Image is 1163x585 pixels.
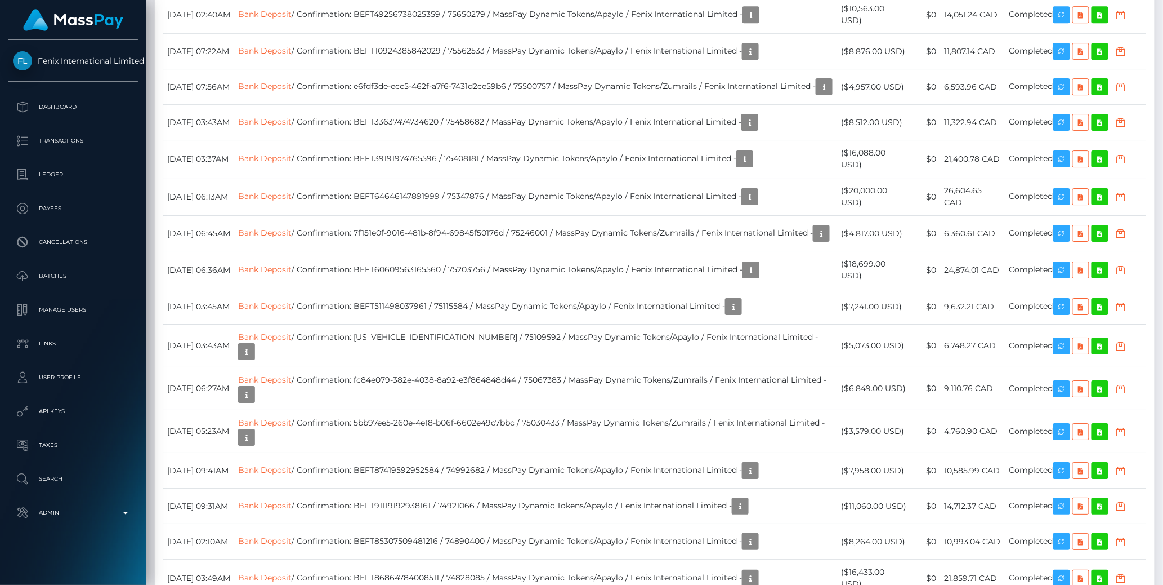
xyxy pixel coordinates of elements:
[837,325,911,367] td: ($5,073.00 USD)
[1005,289,1146,325] td: Completed
[837,178,911,216] td: ($20,000.00 USD)
[911,69,940,105] td: $0
[911,178,940,216] td: $0
[234,453,837,489] td: / Confirmation: BEFT87419592952584 / 74992682 / MassPay Dynamic Tokens/Apaylo / Fenix Internation...
[1005,69,1146,105] td: Completed
[238,301,292,311] a: Bank Deposit
[911,410,940,453] td: $0
[911,289,940,325] td: $0
[163,178,234,216] td: [DATE] 06:13AM
[940,453,1005,489] td: 10,585.99 CAD
[911,105,940,140] td: $0
[911,453,940,489] td: $0
[8,296,138,324] a: Manage Users
[837,251,911,289] td: ($18,699.00 USD)
[940,410,1005,453] td: 4,760.90 CAD
[13,302,133,318] p: Manage Users
[837,367,911,410] td: ($6,849.00 USD)
[163,69,234,105] td: [DATE] 07:56AM
[8,194,138,223] a: Payees
[1005,34,1146,69] td: Completed
[238,117,292,127] a: Bank Deposit
[163,410,234,453] td: [DATE] 05:23AM
[1005,178,1146,216] td: Completed
[1005,216,1146,251] td: Completed
[8,499,138,527] a: Admin
[238,500,292,511] a: Bank Deposit
[1005,105,1146,140] td: Completed
[837,140,911,178] td: ($16,088.00 USD)
[911,216,940,251] td: $0
[234,178,837,216] td: / Confirmation: BEFT64646147891999 / 75347876 / MassPay Dynamic Tokens/Apaylo / Fenix Internation...
[8,56,138,66] span: Fenix International Limited
[837,410,911,453] td: ($3,579.00 USD)
[163,453,234,489] td: [DATE] 09:41AM
[13,369,133,386] p: User Profile
[940,178,1005,216] td: 26,604.65 CAD
[8,93,138,121] a: Dashboard
[13,99,133,116] p: Dashboard
[837,69,911,105] td: ($4,957.00 USD)
[911,34,940,69] td: $0
[1005,453,1146,489] td: Completed
[234,140,837,178] td: / Confirmation: BEFT39191974765596 / 75408181 / MassPay Dynamic Tokens/Apaylo / Fenix Internation...
[8,364,138,392] a: User Profile
[837,289,911,325] td: ($7,241.00 USD)
[940,105,1005,140] td: 11,322.94 CAD
[940,524,1005,560] td: 10,993.04 CAD
[13,166,133,183] p: Ledger
[234,216,837,251] td: / Confirmation: 7f151e0f-9016-481b-8f94-69845f50176d / 75246001 / MassPay Dynamic Tokens/Zumrails...
[1005,325,1146,367] td: Completed
[940,69,1005,105] td: 6,593.96 CAD
[940,140,1005,178] td: 21,400.78 CAD
[13,471,133,487] p: Search
[8,262,138,290] a: Batches
[234,69,837,105] td: / Confirmation: e6fdf3de-ecc5-462f-a7f6-7431d2ce59b6 / 75500757 / MassPay Dynamic Tokens/Zumrails...
[1005,489,1146,524] td: Completed
[163,367,234,410] td: [DATE] 06:27AM
[238,332,292,342] a: Bank Deposit
[911,524,940,560] td: $0
[911,251,940,289] td: $0
[940,34,1005,69] td: 11,807.14 CAD
[163,289,234,325] td: [DATE] 03:45AM
[234,325,837,367] td: / Confirmation: [US_VEHICLE_IDENTIFICATION_NUMBER] / 75109592 / MassPay Dynamic Tokens/Apaylo / F...
[238,191,292,201] a: Bank Deposit
[23,9,123,31] img: MassPay Logo
[163,140,234,178] td: [DATE] 03:37AM
[1005,367,1146,410] td: Completed
[163,251,234,289] td: [DATE] 06:36AM
[8,465,138,493] a: Search
[234,489,837,524] td: / Confirmation: BEFT91119192938161 / 74921066 / MassPay Dynamic Tokens/Apaylo / Fenix Internation...
[13,335,133,352] p: Links
[234,251,837,289] td: / Confirmation: BEFT60609563165560 / 75203756 / MassPay Dynamic Tokens/Apaylo / Fenix Internation...
[13,132,133,149] p: Transactions
[8,228,138,256] a: Cancellations
[238,375,292,385] a: Bank Deposit
[837,524,911,560] td: ($8,264.00 USD)
[163,325,234,367] td: [DATE] 03:43AM
[238,228,292,238] a: Bank Deposit
[8,127,138,155] a: Transactions
[837,489,911,524] td: ($11,060.00 USD)
[163,216,234,251] td: [DATE] 06:45AM
[238,153,292,163] a: Bank Deposit
[837,34,911,69] td: ($8,876.00 USD)
[1005,140,1146,178] td: Completed
[8,397,138,426] a: API Keys
[238,418,292,428] a: Bank Deposit
[837,453,911,489] td: ($7,958.00 USD)
[13,234,133,251] p: Cancellations
[940,325,1005,367] td: 6,748.27 CAD
[238,264,292,274] a: Bank Deposit
[234,367,837,410] td: / Confirmation: fc84e079-382e-4038-8a92-e3f864848d44 / 75067383 / MassPay Dynamic Tokens/Zumrails...
[940,289,1005,325] td: 9,632.21 CAD
[13,403,133,420] p: API Keys
[238,465,292,475] a: Bank Deposit
[837,216,911,251] td: ($4,817.00 USD)
[8,330,138,358] a: Links
[163,489,234,524] td: [DATE] 09:31AM
[238,81,292,91] a: Bank Deposit
[1005,410,1146,453] td: Completed
[13,51,32,70] img: Fenix International Limited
